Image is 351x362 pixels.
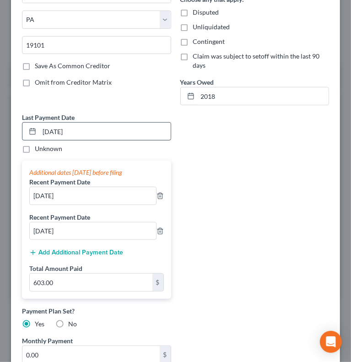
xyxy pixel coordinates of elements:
[35,61,110,70] label: Save As Common Creditor
[30,222,156,240] input: --
[198,87,329,105] input: --
[29,264,82,273] label: Total Amount Paid
[152,274,163,291] div: $
[320,331,342,353] div: Open Intercom Messenger
[22,306,171,316] label: Payment Plan Set?
[22,36,171,54] input: Enter zip...
[35,144,62,153] label: Unknown
[193,23,230,31] span: Unliquidated
[22,113,75,122] label: Last Payment Date
[193,8,219,16] span: Disputed
[39,123,171,140] input: MM/DD/YYYY
[193,52,320,69] span: Claim was subject to setoff within the last 90 days
[35,78,112,86] span: Omit from Creditor Matrix
[29,212,90,222] label: Recent Payment Date
[193,38,225,45] span: Contingent
[29,177,90,187] label: Recent Payment Date
[22,336,73,346] label: Monthly Payment
[35,320,44,328] span: Yes
[30,274,152,291] input: 0.00
[180,77,214,87] label: Years Owed
[30,187,156,205] input: --
[68,320,77,328] span: No
[29,168,164,177] div: Additional dates [DATE] before filing
[29,249,123,256] button: Add Additional Payment Date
